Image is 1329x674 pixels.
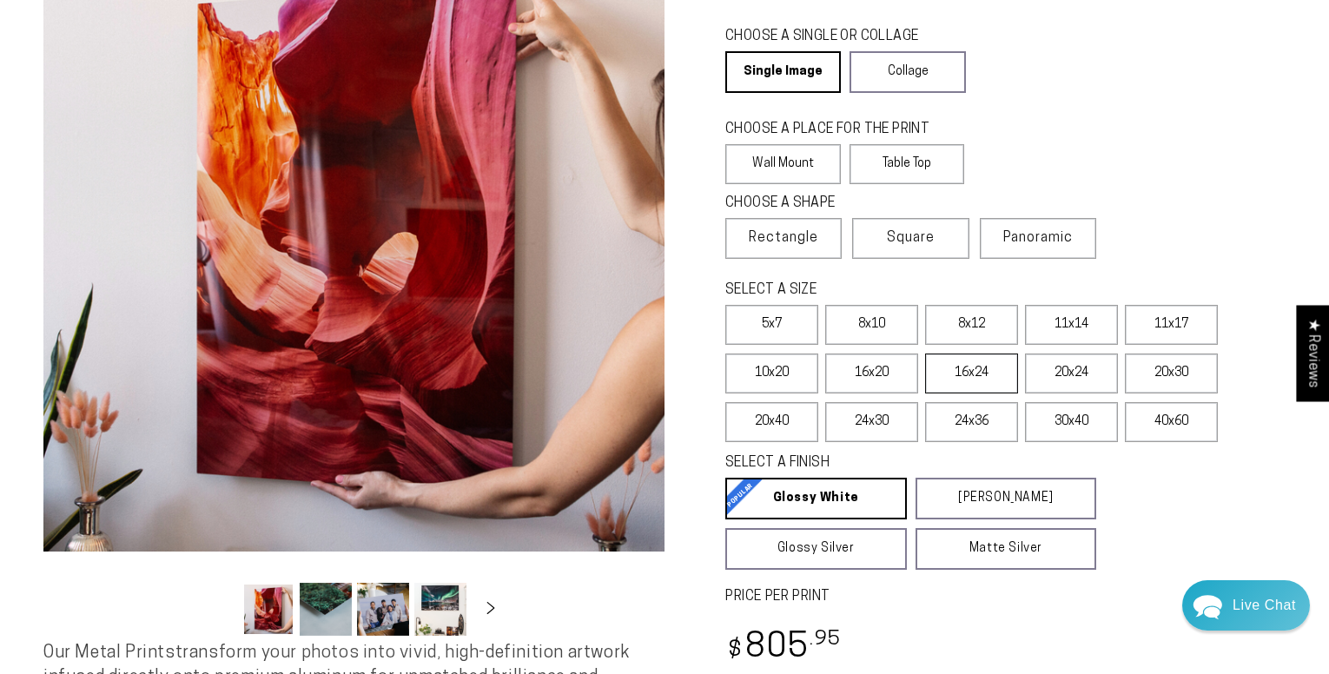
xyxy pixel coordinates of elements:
[199,590,237,628] button: Slide left
[1003,231,1073,245] span: Panoramic
[472,590,510,628] button: Slide right
[1025,354,1118,393] label: 20x24
[1025,305,1118,345] label: 11x14
[825,354,918,393] label: 16x20
[1182,580,1310,631] div: Chat widget toggle
[728,639,743,663] span: $
[725,51,841,93] a: Single Image
[925,402,1018,442] label: 24x36
[925,354,1018,393] label: 16x24
[725,402,818,442] label: 20x40
[725,281,1055,301] legend: SELECT A SIZE
[1125,402,1218,442] label: 40x60
[725,120,949,140] legend: CHOOSE A PLACE FOR THE PRINT
[725,354,818,393] label: 10x20
[725,144,841,184] label: Wall Mount
[414,583,466,636] button: Load image 4 in gallery view
[725,478,907,519] a: Glossy White
[725,587,1286,607] label: PRICE PER PRINT
[825,305,918,345] label: 8x10
[300,583,352,636] button: Load image 2 in gallery view
[357,583,409,636] button: Load image 3 in gallery view
[725,305,818,345] label: 5x7
[725,631,841,665] bdi: 805
[925,305,1018,345] label: 8x12
[850,51,965,93] a: Collage
[725,528,907,570] a: Glossy Silver
[1233,580,1296,631] div: Contact Us Directly
[242,583,294,636] button: Load image 1 in gallery view
[916,478,1097,519] a: [PERSON_NAME]
[749,228,818,248] span: Rectangle
[725,453,1055,473] legend: SELECT A FINISH
[825,402,918,442] label: 24x30
[1125,354,1218,393] label: 20x30
[725,194,951,214] legend: CHOOSE A SHAPE
[916,528,1097,570] a: Matte Silver
[725,27,949,47] legend: CHOOSE A SINGLE OR COLLAGE
[887,228,935,248] span: Square
[1296,305,1329,401] div: Click to open Judge.me floating reviews tab
[850,144,965,184] label: Table Top
[1025,402,1118,442] label: 30x40
[810,630,841,650] sup: .95
[1125,305,1218,345] label: 11x17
